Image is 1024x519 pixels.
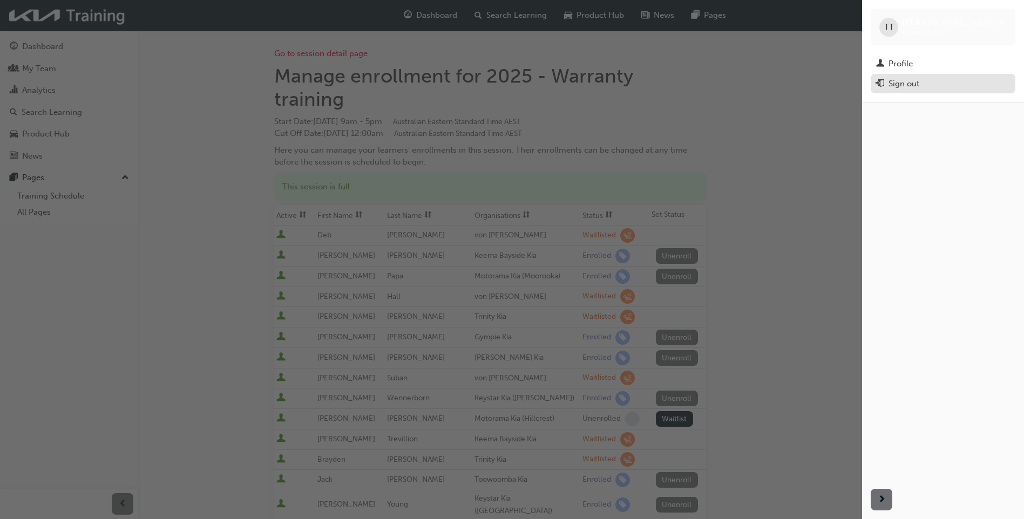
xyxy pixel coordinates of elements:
[878,493,886,507] span: next-icon
[903,17,1004,27] span: [PERSON_NAME] Trevillion
[889,58,913,70] div: Profile
[889,78,919,90] div: Sign out
[876,59,884,69] span: man-icon
[871,74,1015,94] button: Sign out
[876,79,884,89] span: exit-icon
[871,54,1015,74] a: Profile
[884,21,894,33] span: TT
[903,28,944,37] span: kau84160e6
